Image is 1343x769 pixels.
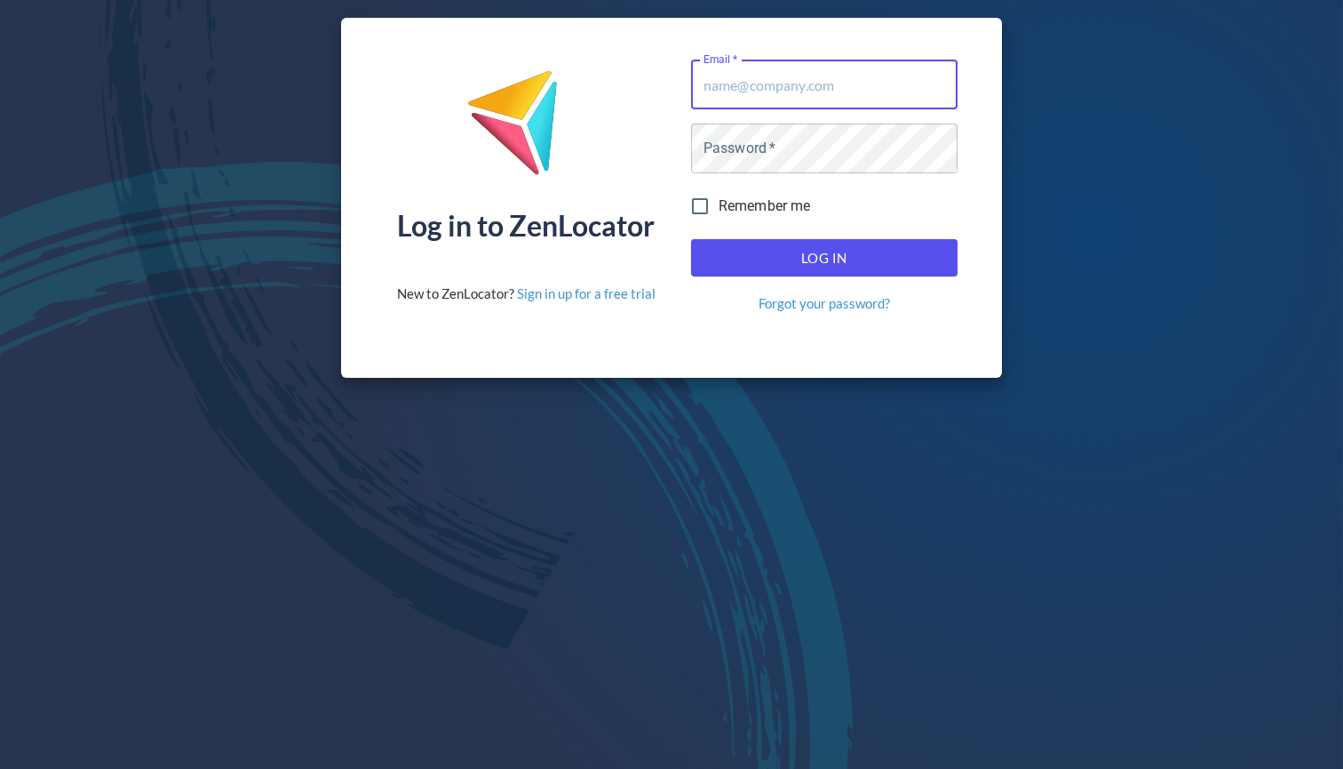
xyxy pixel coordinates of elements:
div: Log in to ZenLocator [397,212,655,240]
div: New to ZenLocator? [397,284,656,303]
input: name@company.com [691,60,958,109]
span: Log In [711,246,938,269]
img: ZenLocator [466,69,585,189]
span: Remember me [719,196,811,217]
button: Log In [691,239,958,276]
a: Sign in up for a free trial [517,285,656,301]
a: Forgot your password? [759,294,890,313]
